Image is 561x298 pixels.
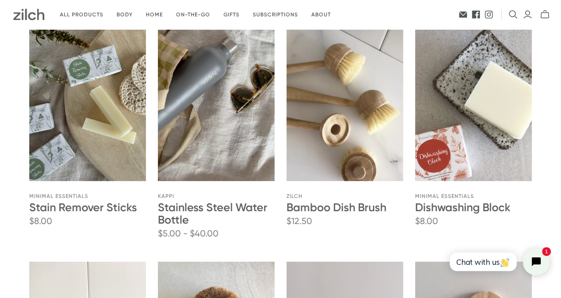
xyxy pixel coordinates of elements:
[286,215,312,227] span: $12.50
[110,4,139,25] a: Body
[440,241,557,283] iframe: Tidio Chat
[286,6,403,181] a: Bamboo Dish Brush
[246,4,305,25] a: Subscriptions
[158,201,267,226] a: Stainless Steel Water Bottle
[139,4,169,25] a: Home
[537,10,552,19] button: mini-cart-toggle
[13,9,44,20] img: Zilch has done the hard yards and handpicked the best ethical and sustainable products for you an...
[415,215,438,227] span: $8.00
[217,4,246,25] a: Gifts
[158,227,219,240] span: $5.00 - $40.00
[29,215,52,227] span: $8.00
[29,6,146,181] a: Stain Remover Sticks
[415,6,532,181] a: Dishwashing Block
[305,4,337,25] a: About
[169,4,217,25] a: On-the-go
[158,6,275,181] a: Stainless Steel Water Bottle
[53,4,110,25] a: All products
